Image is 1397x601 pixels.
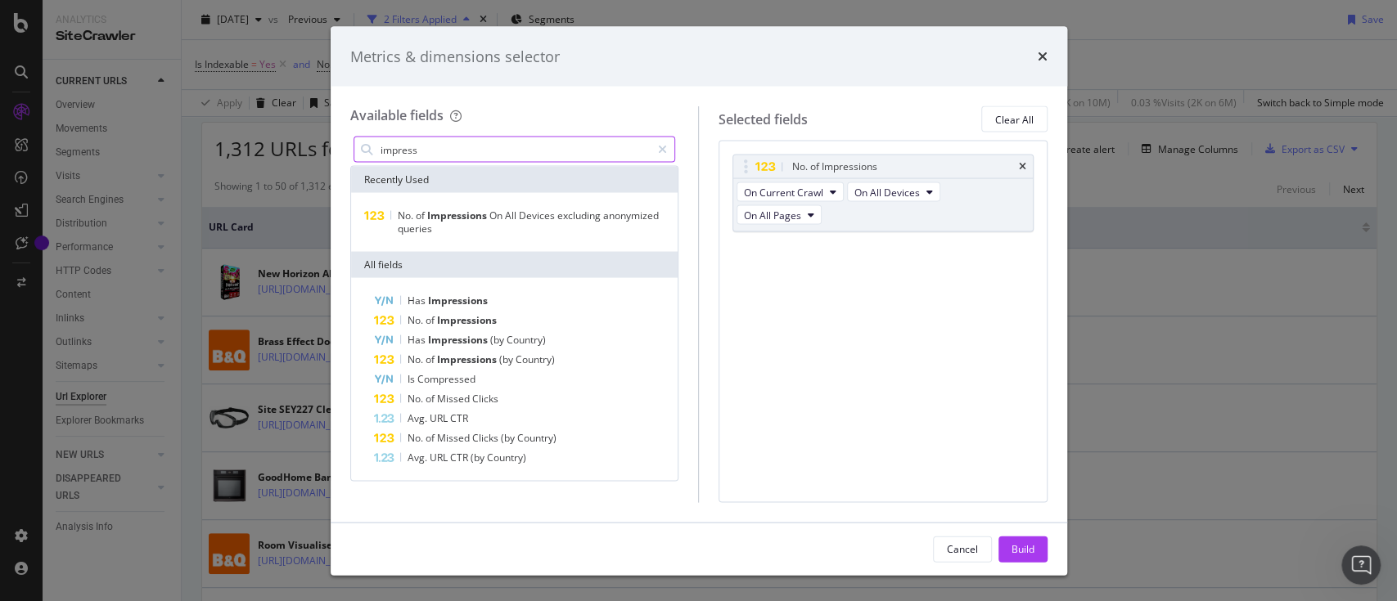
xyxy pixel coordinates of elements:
[981,106,1048,132] button: Clear All
[351,252,678,278] div: All fields
[933,536,992,562] button: Cancel
[1038,46,1048,67] div: times
[408,313,426,327] span: No.
[428,333,490,347] span: Impressions
[1341,545,1381,585] iframe: Intercom live chat
[397,209,415,222] span: No.
[426,209,489,222] span: Impressions
[408,372,417,386] span: Is
[737,182,844,202] button: On Current Crawl
[350,106,444,124] div: Available fields
[501,431,517,445] span: (by
[437,313,497,327] span: Impressions
[408,451,430,464] span: Avg.
[487,451,526,464] span: Country)
[437,431,472,445] span: Missed
[854,185,920,199] span: On All Devices
[379,137,651,162] input: Search by field name
[471,451,487,464] span: (by
[408,333,428,347] span: Has
[408,352,426,366] span: No.
[516,352,555,366] span: Country)
[517,431,557,445] span: Country)
[450,411,468,425] span: CTR
[489,209,504,222] span: On
[737,205,822,225] button: On All Pages
[947,541,978,555] div: Cancel
[430,451,450,464] span: URL
[792,159,877,175] div: No. of Impressions
[408,294,428,307] span: Has
[1012,541,1034,555] div: Build
[472,392,498,406] span: Clicks
[437,392,472,406] span: Missed
[557,209,602,222] span: excluding
[430,411,450,425] span: URL
[428,294,488,307] span: Impressions
[744,208,801,222] span: On All Pages
[732,155,1034,232] div: No. of ImpressionstimesOn Current CrawlOn All DevicesOn All Pages
[744,185,823,199] span: On Current Crawl
[415,209,426,222] span: of
[518,209,557,222] span: Devices
[602,209,658,222] span: anonymized
[426,431,437,445] span: of
[426,313,437,327] span: of
[450,451,471,464] span: CTR
[408,411,430,425] span: Avg.
[397,222,431,235] span: queries
[417,372,475,386] span: Compressed
[437,352,499,366] span: Impressions
[426,352,437,366] span: of
[331,26,1067,575] div: modal
[847,182,940,202] button: On All Devices
[408,392,426,406] span: No.
[426,392,437,406] span: of
[1019,162,1026,172] div: times
[490,333,507,347] span: (by
[719,110,808,128] div: Selected fields
[350,46,560,67] div: Metrics & dimensions selector
[995,112,1034,126] div: Clear All
[472,431,501,445] span: Clicks
[499,352,516,366] span: (by
[507,333,546,347] span: Country)
[408,431,426,445] span: No.
[998,536,1048,562] button: Build
[504,209,518,222] span: All
[351,167,678,193] div: Recently Used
